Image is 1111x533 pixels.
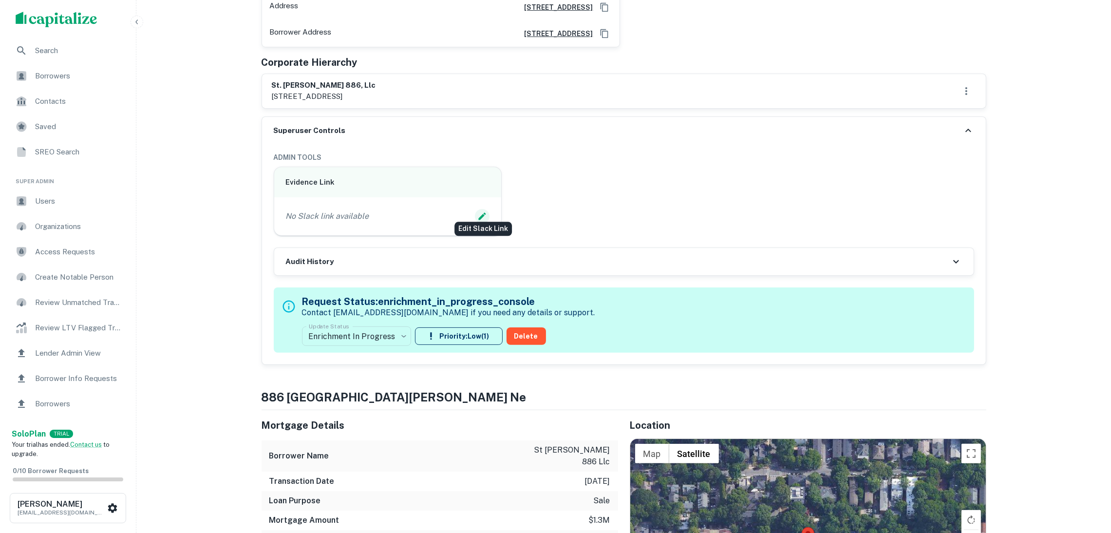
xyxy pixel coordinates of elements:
[961,510,981,530] button: Rotate map clockwise
[35,271,122,283] span: Create Notable Person
[35,195,122,207] span: Users
[50,430,73,438] div: TRIAL
[35,121,122,133] span: Saved
[18,508,105,517] p: [EMAIL_ADDRESS][DOMAIN_NAME]
[18,500,105,508] h6: [PERSON_NAME]
[585,476,610,487] p: [DATE]
[35,297,122,308] span: Review Unmatched Transactions
[8,342,128,365] a: Lender Admin View
[8,316,128,340] a: Review LTV Flagged Transactions
[597,26,612,41] button: Copy Address
[35,221,122,232] span: Organizations
[8,367,128,390] a: Borrower Info Requests
[269,476,335,487] h6: Transaction Date
[286,177,490,188] h6: Evidence Link
[8,166,128,190] li: Super Admin
[35,146,122,158] span: SREO Search
[35,398,122,410] span: Borrowers
[8,140,128,164] a: SREO Search
[274,152,974,163] h6: ADMIN TOOLS
[475,209,490,224] button: Edit Slack Link
[8,39,128,62] a: Search
[8,291,128,314] a: Review Unmatched Transactions
[270,26,332,41] p: Borrower Address
[13,467,89,475] span: 0 / 10 Borrower Requests
[35,45,122,57] span: Search
[635,444,669,463] button: Show street map
[309,322,349,330] label: Update Status
[302,307,595,319] p: Contact [EMAIL_ADDRESS][DOMAIN_NAME] if you need any details or support.
[262,388,986,406] h4: 886 [GEOGRAPHIC_DATA][PERSON_NAME] ne
[269,495,321,507] h6: Loan Purpose
[272,91,376,102] p: [STREET_ADDRESS]
[35,70,122,82] span: Borrowers
[669,444,719,463] button: Show satellite imagery
[35,347,122,359] span: Lender Admin View
[415,327,503,345] button: Priority:Low(1)
[8,115,128,138] a: Saved
[517,28,593,39] a: [STREET_ADDRESS]
[302,294,595,309] h5: Request Status: enrichment_in_progress_console
[35,246,122,258] span: Access Requests
[16,12,97,27] img: capitalize-logo.png
[8,215,128,238] a: Organizations
[454,222,512,236] div: Edit Slack Link
[262,55,358,70] h5: Corporate Hierarchy
[35,95,122,107] span: Contacts
[35,373,122,384] span: Borrower Info Requests
[8,90,128,113] a: Contacts
[523,444,610,468] p: st [PERSON_NAME] 886 llc
[961,444,981,463] button: Toggle fullscreen view
[8,240,128,264] a: Access Requests
[8,190,128,213] a: Users
[594,495,610,507] p: sale
[1062,455,1111,502] iframe: Chat Widget
[70,441,102,448] a: Contact us
[302,323,411,350] div: Enrichment In Progress
[8,392,128,416] a: Borrowers
[8,266,128,289] a: Create Notable Person
[269,514,339,526] h6: Mortgage Amount
[507,327,546,345] button: Delete
[10,493,126,523] button: [PERSON_NAME][EMAIL_ADDRESS][DOMAIN_NAME]
[12,428,46,440] a: SoloPlan
[272,80,376,91] h6: st. [PERSON_NAME] 886, llc
[8,418,128,441] a: Email Testing
[517,2,593,13] a: [STREET_ADDRESS]
[286,210,369,222] p: No Slack link available
[269,450,329,462] h6: Borrower Name
[274,125,346,136] h6: Superuser Controls
[12,429,46,438] strong: Solo Plan
[630,418,986,433] h5: Location
[262,418,618,433] h5: Mortgage Details
[35,322,122,334] span: Review LTV Flagged Transactions
[12,441,110,458] span: Your trial has ended. to upgrade.
[286,256,334,267] h6: Audit History
[589,514,610,526] p: $1.3m
[8,64,128,88] a: Borrowers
